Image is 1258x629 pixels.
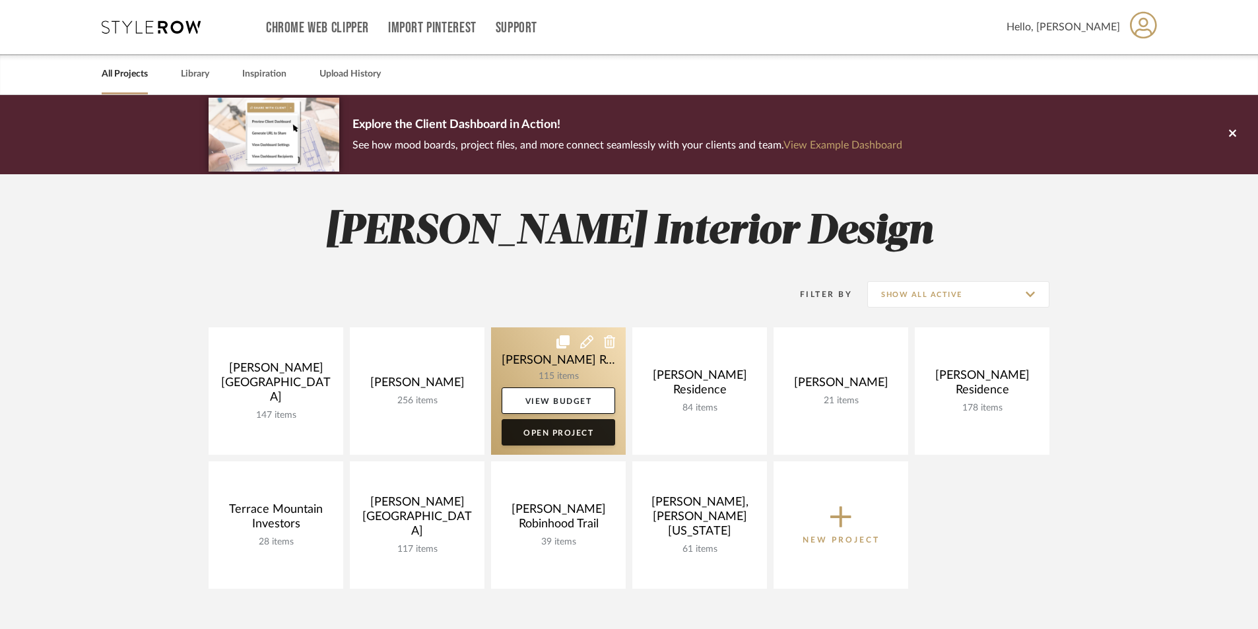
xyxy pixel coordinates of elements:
[266,22,369,34] a: Chrome Web Clipper
[219,537,333,548] div: 28 items
[352,136,902,154] p: See how mood boards, project files, and more connect seamlessly with your clients and team.
[181,65,209,83] a: Library
[925,368,1039,403] div: [PERSON_NAME] Residence
[643,495,756,544] div: [PERSON_NAME], [PERSON_NAME] [US_STATE]
[242,65,286,83] a: Inspiration
[360,544,474,555] div: 117 items
[102,65,148,83] a: All Projects
[496,22,537,34] a: Support
[643,544,756,555] div: 61 items
[783,288,852,301] div: Filter By
[360,495,474,544] div: [PERSON_NAME][GEOGRAPHIC_DATA]
[388,22,477,34] a: Import Pinterest
[209,98,339,171] img: d5d033c5-7b12-40c2-a960-1ecee1989c38.png
[803,533,880,546] p: New Project
[925,403,1039,414] div: 178 items
[219,502,333,537] div: Terrace Mountain Investors
[319,65,381,83] a: Upload History
[219,410,333,421] div: 147 items
[783,140,902,150] a: View Example Dashboard
[154,207,1104,257] h2: [PERSON_NAME] Interior Design
[784,395,898,407] div: 21 items
[502,387,615,414] a: View Budget
[502,537,615,548] div: 39 items
[784,376,898,395] div: [PERSON_NAME]
[352,115,902,136] p: Explore the Client Dashboard in Action!
[1007,19,1120,35] span: Hello, [PERSON_NAME]
[643,403,756,414] div: 84 items
[643,368,756,403] div: [PERSON_NAME] Residence
[502,502,615,537] div: [PERSON_NAME] Robinhood Trail
[502,419,615,446] a: Open Project
[774,461,908,589] button: New Project
[360,395,474,407] div: 256 items
[360,376,474,395] div: [PERSON_NAME]
[219,361,333,410] div: [PERSON_NAME][GEOGRAPHIC_DATA]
